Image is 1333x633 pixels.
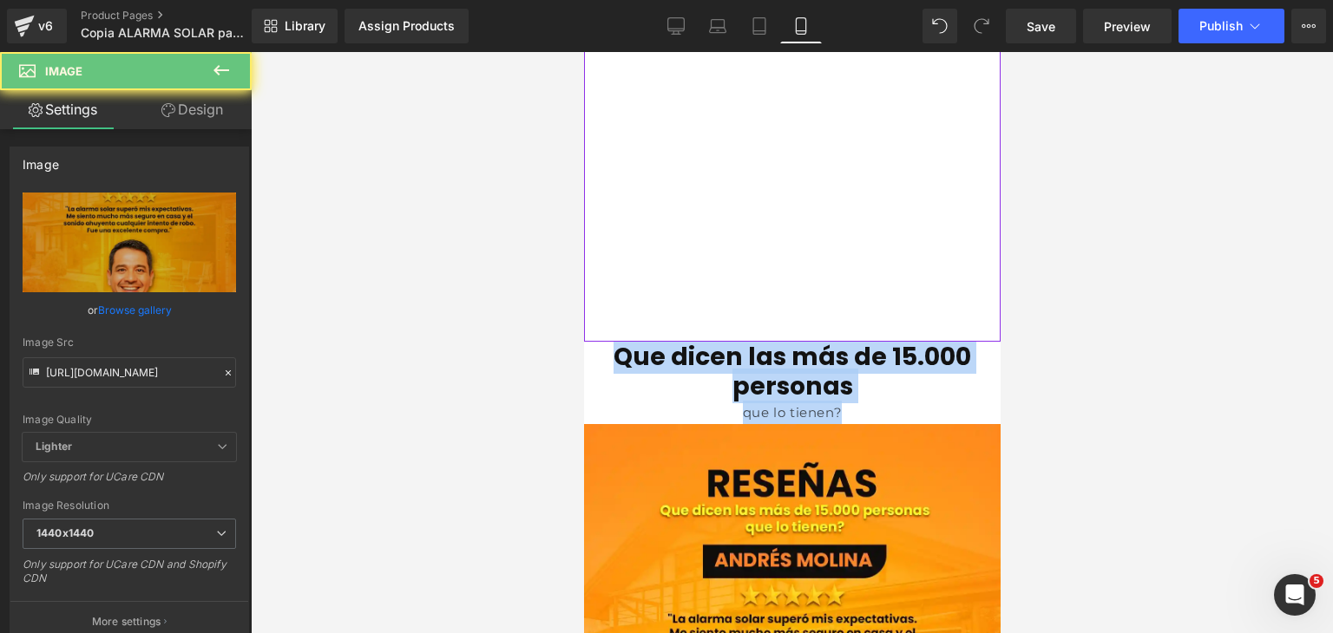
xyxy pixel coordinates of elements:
div: Only support for UCare CDN [23,470,236,495]
button: Publish [1179,9,1284,43]
div: Image Resolution [23,499,236,512]
a: Design [129,90,255,129]
span: Image [45,64,82,78]
span: Publish [1199,19,1243,33]
a: Product Pages [81,9,280,23]
a: Desktop [655,9,697,43]
a: v6 [7,9,67,43]
div: or [23,301,236,319]
p: More settings [92,614,161,630]
button: More [1291,9,1326,43]
a: Preview [1083,9,1172,43]
input: Link [23,357,236,388]
div: Only support for UCare CDN and Shopify CDN [23,558,236,597]
a: Tablet [739,9,780,43]
iframe: Intercom live chat [1274,574,1316,616]
button: Undo [923,9,957,43]
span: Save [1027,17,1055,36]
span: 5 [1310,574,1323,588]
div: Image Quality [23,414,236,426]
b: 1440x1440 [36,526,94,539]
span: Library [285,18,325,34]
b: Lighter [36,440,72,453]
span: Copia ALARMA SOLAR para casas 2 [81,26,247,40]
div: v6 [35,15,56,37]
div: Image [23,147,59,172]
span: Preview [1104,17,1151,36]
a: Laptop [697,9,739,43]
div: Assign Products [358,19,455,33]
a: Browse gallery [98,295,172,325]
button: Redo [964,9,999,43]
a: New Library [252,9,338,43]
div: Image Src [23,336,236,349]
a: Mobile [780,9,822,43]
